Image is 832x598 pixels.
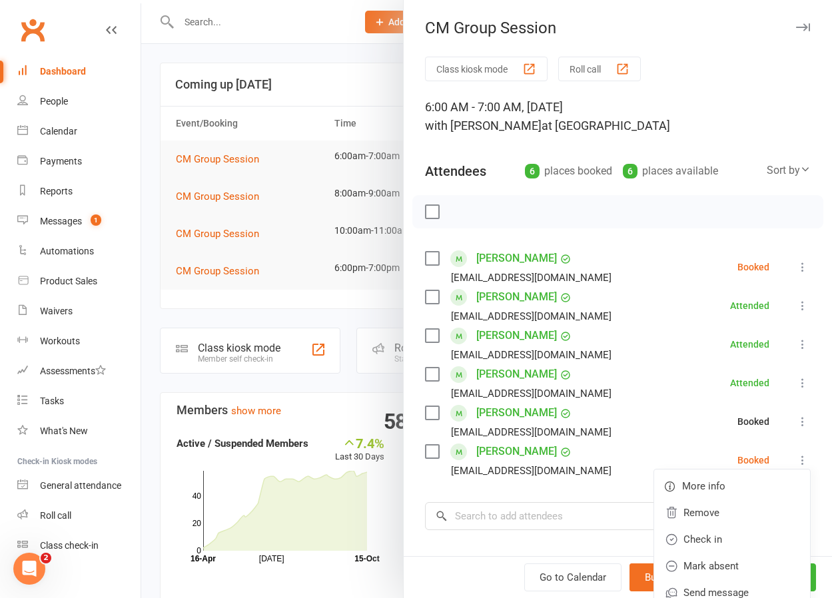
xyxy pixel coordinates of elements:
[40,96,68,107] div: People
[525,164,540,178] div: 6
[17,296,141,326] a: Waivers
[425,98,811,135] div: 6:00 AM - 7:00 AM, [DATE]
[654,473,810,499] a: More info
[476,286,557,308] a: [PERSON_NAME]
[451,346,612,364] div: [EMAIL_ADDRESS][DOMAIN_NAME]
[451,462,612,479] div: [EMAIL_ADDRESS][DOMAIN_NAME]
[41,553,51,563] span: 2
[737,262,769,272] div: Booked
[40,510,71,521] div: Roll call
[476,402,557,424] a: [PERSON_NAME]
[476,441,557,462] a: [PERSON_NAME]
[17,326,141,356] a: Workouts
[730,340,769,349] div: Attended
[451,308,612,325] div: [EMAIL_ADDRESS][DOMAIN_NAME]
[451,269,612,286] div: [EMAIL_ADDRESS][DOMAIN_NAME]
[40,156,82,166] div: Payments
[451,385,612,402] div: [EMAIL_ADDRESS][DOMAIN_NAME]
[40,126,77,137] div: Calendar
[91,214,101,226] span: 1
[17,266,141,296] a: Product Sales
[476,364,557,385] a: [PERSON_NAME]
[40,186,73,196] div: Reports
[425,57,548,81] button: Class kiosk mode
[40,480,121,491] div: General attendance
[17,501,141,531] a: Roll call
[17,206,141,236] a: Messages 1
[17,236,141,266] a: Automations
[17,531,141,561] a: Class kiosk mode
[40,336,80,346] div: Workouts
[730,378,769,388] div: Attended
[542,119,670,133] span: at [GEOGRAPHIC_DATA]
[404,19,832,37] div: CM Group Session
[17,356,141,386] a: Assessments
[17,87,141,117] a: People
[476,325,557,346] a: [PERSON_NAME]
[524,563,622,591] a: Go to Calendar
[476,248,557,269] a: [PERSON_NAME]
[425,119,542,133] span: with [PERSON_NAME]
[654,526,810,553] a: Check in
[40,426,88,436] div: What's New
[737,455,769,465] div: Booked
[17,471,141,501] a: General attendance kiosk mode
[17,57,141,87] a: Dashboard
[737,417,769,426] div: Booked
[730,301,769,310] div: Attended
[17,416,141,446] a: What's New
[40,366,106,376] div: Assessments
[40,540,99,551] div: Class check-in
[17,117,141,147] a: Calendar
[40,246,94,256] div: Automations
[623,162,718,180] div: places available
[558,57,641,81] button: Roll call
[425,502,811,530] input: Search to add attendees
[682,478,725,494] span: More info
[629,563,745,591] button: Bulk add attendees
[40,66,86,77] div: Dashboard
[40,306,73,316] div: Waivers
[17,176,141,206] a: Reports
[654,499,810,526] a: Remove
[40,396,64,406] div: Tasks
[16,13,49,47] a: Clubworx
[40,276,97,286] div: Product Sales
[40,216,82,226] div: Messages
[17,386,141,416] a: Tasks
[13,553,45,585] iframe: Intercom live chat
[654,553,810,579] a: Mark absent
[17,147,141,176] a: Payments
[767,162,811,179] div: Sort by
[425,162,486,180] div: Attendees
[623,164,637,178] div: 6
[451,424,612,441] div: [EMAIL_ADDRESS][DOMAIN_NAME]
[525,162,612,180] div: places booked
